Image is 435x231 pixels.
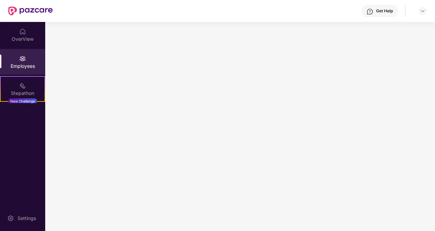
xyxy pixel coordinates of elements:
[7,215,14,222] img: svg+xml;base64,PHN2ZyBpZD0iU2V0dGluZy0yMHgyMCIgeG1sbnM9Imh0dHA6Ly93d3cudzMub3JnLzIwMDAvc3ZnIiB3aW...
[15,215,38,222] div: Settings
[366,8,373,15] img: svg+xml;base64,PHN2ZyBpZD0iSGVscC0zMngzMiIgeG1sbnM9Imh0dHA6Ly93d3cudzMub3JnLzIwMDAvc3ZnIiB3aWR0aD...
[8,98,37,104] div: New Challenge
[376,8,393,14] div: Get Help
[19,28,26,35] img: svg+xml;base64,PHN2ZyBpZD0iSG9tZSIgeG1sbnM9Imh0dHA6Ly93d3cudzMub3JnLzIwMDAvc3ZnIiB3aWR0aD0iMjAiIG...
[19,55,26,62] img: svg+xml;base64,PHN2ZyBpZD0iRW1wbG95ZWVzIiB4bWxucz0iaHR0cDovL3d3dy53My5vcmcvMjAwMC9zdmciIHdpZHRoPS...
[420,8,425,14] img: svg+xml;base64,PHN2ZyBpZD0iRHJvcGRvd24tMzJ4MzIiIHhtbG5zPSJodHRwOi8vd3d3LnczLm9yZy8yMDAwL3N2ZyIgd2...
[8,7,53,15] img: New Pazcare Logo
[1,90,45,97] div: Stepathon
[19,82,26,89] img: svg+xml;base64,PHN2ZyB4bWxucz0iaHR0cDovL3d3dy53My5vcmcvMjAwMC9zdmciIHdpZHRoPSIyMSIgaGVpZ2h0PSIyMC...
